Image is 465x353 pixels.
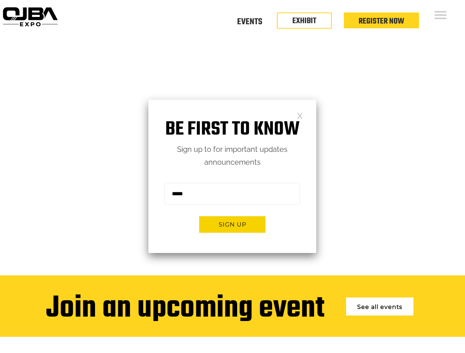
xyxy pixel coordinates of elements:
[359,15,404,28] a: Register Now
[148,143,316,169] p: Sign up to for important updates announcements
[346,297,413,315] a: See all events
[46,292,324,326] div: Join an upcoming event
[297,112,303,118] a: Close
[292,15,316,27] a: EXHIBIT
[148,118,316,141] h1: Be first to know
[199,216,265,233] button: Sign up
